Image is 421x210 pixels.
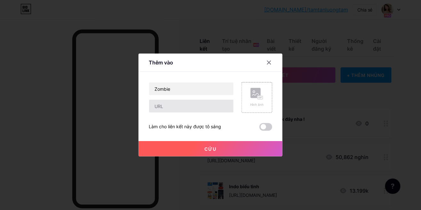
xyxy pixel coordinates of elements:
font: Thêm vào [149,59,173,66]
input: Tiêu đề [149,82,234,95]
button: Cứu [139,141,282,156]
input: URL [149,100,234,113]
font: Làm cho liên kết này được tô sáng [149,124,221,129]
font: Cứu [204,146,217,152]
font: Hình ảnh [250,103,264,106]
